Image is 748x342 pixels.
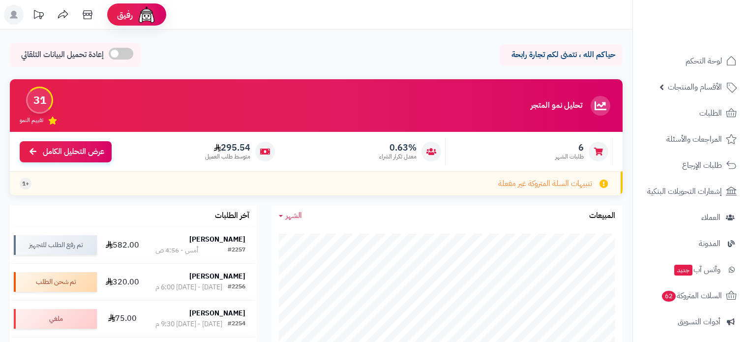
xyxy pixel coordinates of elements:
[26,5,51,27] a: تحديثات المنصة
[673,263,720,277] span: وآتس آب
[531,101,582,110] h3: تحليل نمو المتجر
[286,210,302,221] span: الشهر
[101,301,144,337] td: 75.00
[117,9,133,21] span: رفيق
[589,212,615,220] h3: المبيعات
[639,180,742,203] a: إشعارات التحويلات البنكية
[555,153,584,161] span: طلبات الشهر
[639,284,742,308] a: السلات المتروكة62
[101,227,144,263] td: 582.00
[681,24,739,45] img: logo-2.png
[205,153,250,161] span: متوسط طلب العميل
[662,291,676,302] span: 62
[14,272,97,292] div: تم شحن الطلب
[699,106,722,120] span: الطلبات
[639,127,742,151] a: المراجعات والأسئلة
[639,154,742,177] a: طلبات الإرجاع
[647,185,722,198] span: إشعارات التحويلات البنكية
[155,319,222,329] div: [DATE] - [DATE] 9:30 م
[205,142,250,153] span: 295.54
[379,142,417,153] span: 0.63%
[21,49,104,61] span: إعادة تحميل البيانات التلقائي
[43,146,104,157] span: عرض التحليل الكامل
[155,246,198,255] div: أمس - 4:56 ص
[189,234,245,245] strong: [PERSON_NAME]
[189,308,245,318] strong: [PERSON_NAME]
[639,258,742,281] a: وآتس آبجديد
[699,237,720,250] span: المدونة
[668,80,722,94] span: الأقسام والمنتجات
[155,282,222,292] div: [DATE] - [DATE] 6:00 م
[20,141,112,162] a: عرض التحليل الكامل
[686,54,722,68] span: لوحة التحكم
[639,49,742,73] a: لوحة التحكم
[189,271,245,281] strong: [PERSON_NAME]
[379,153,417,161] span: معدل تكرار الشراء
[701,211,720,224] span: العملاء
[639,206,742,229] a: العملاء
[101,264,144,300] td: 320.00
[22,180,29,188] span: +1
[661,289,722,303] span: السلات المتروكة
[666,132,722,146] span: المراجعات والأسئلة
[14,235,97,255] div: تم رفع الطلب للتجهيز
[228,319,245,329] div: #2254
[682,158,722,172] span: طلبات الإرجاع
[228,282,245,292] div: #2256
[215,212,249,220] h3: آخر الطلبات
[555,142,584,153] span: 6
[507,49,615,61] p: حياكم الله ، نتمنى لكم تجارة رابحة
[279,210,302,221] a: الشهر
[639,101,742,125] a: الطلبات
[228,246,245,255] div: #2257
[498,178,592,189] span: تنبيهات السلة المتروكة غير مفعلة
[639,232,742,255] a: المدونة
[20,116,43,124] span: تقييم النمو
[639,310,742,334] a: أدوات التسويق
[14,309,97,329] div: ملغي
[674,265,692,276] span: جديد
[678,315,720,329] span: أدوات التسويق
[137,5,156,25] img: ai-face.png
